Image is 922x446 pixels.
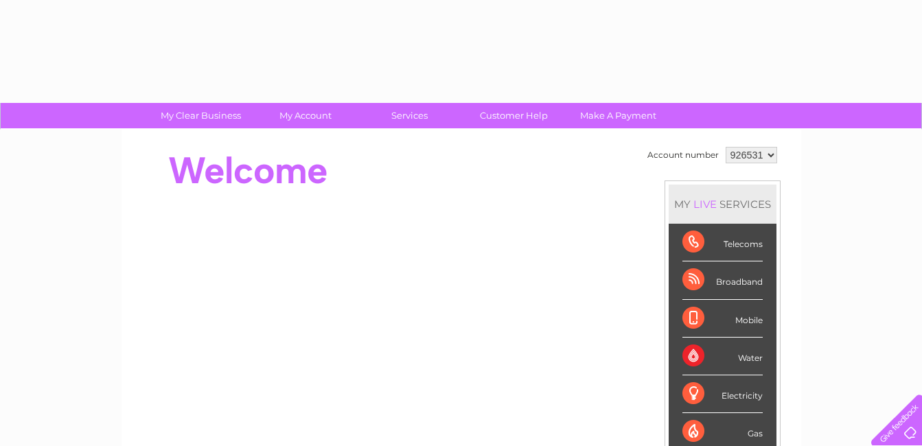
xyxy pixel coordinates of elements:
div: Broadband [682,261,763,299]
div: Telecoms [682,224,763,261]
div: Water [682,338,763,375]
a: My Account [249,103,362,128]
a: My Clear Business [144,103,257,128]
div: LIVE [691,198,719,211]
a: Customer Help [457,103,571,128]
td: Account number [644,143,722,167]
a: Services [353,103,466,128]
div: Electricity [682,375,763,413]
div: MY SERVICES [669,185,776,224]
div: Mobile [682,300,763,338]
a: Make A Payment [562,103,675,128]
